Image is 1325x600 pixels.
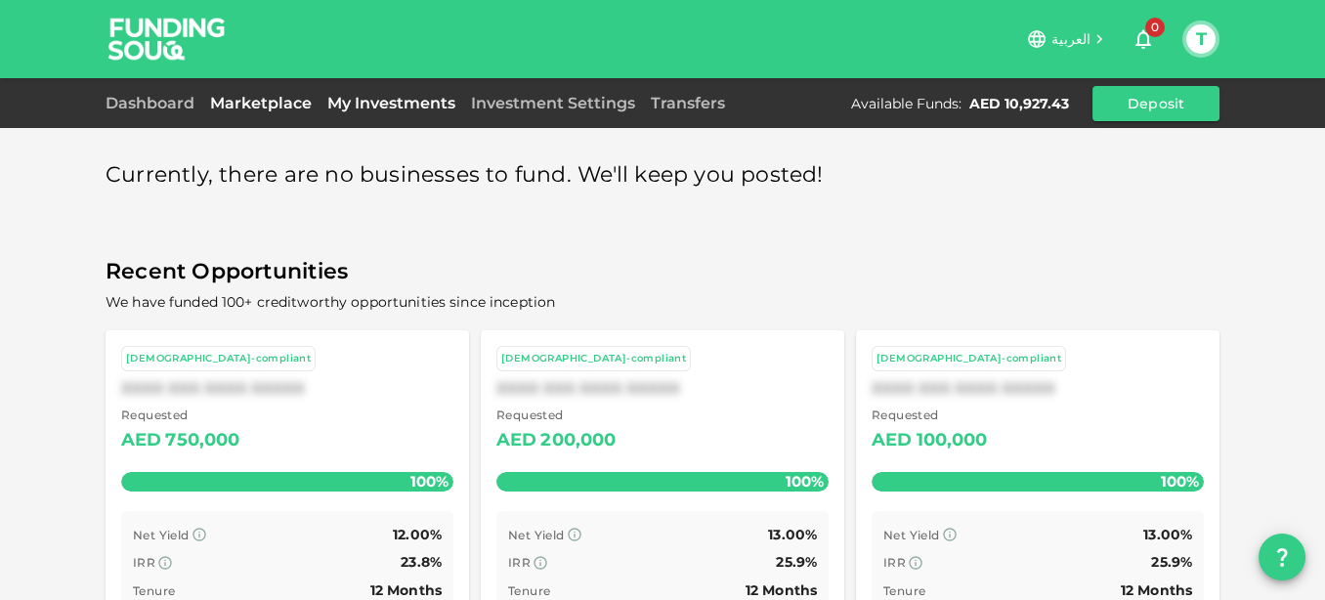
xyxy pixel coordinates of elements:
div: 200,000 [540,425,616,456]
div: XXXX XXX XXXX XXXXX [872,379,1204,398]
span: Currently, there are no businesses to fund. We'll keep you posted! [106,156,824,194]
a: Marketplace [202,94,320,112]
span: 25.9% [776,553,817,571]
span: IRR [883,555,906,570]
span: 0 [1145,18,1165,37]
div: 750,000 [165,425,239,456]
span: 13.00% [1143,526,1192,543]
div: XXXX XXX XXXX XXXXX [121,379,453,398]
span: Tenure [508,583,550,598]
span: 12 Months [746,581,817,599]
span: 12.00% [393,526,442,543]
button: 0 [1124,20,1163,59]
a: Transfers [643,94,733,112]
div: 100,000 [916,425,987,456]
span: Net Yield [883,528,940,542]
span: Net Yield [508,528,565,542]
span: 100% [781,467,829,495]
span: 13.00% [768,526,817,543]
span: We have funded 100+ creditworthy opportunities since inception [106,293,555,311]
div: [DEMOGRAPHIC_DATA]-compliant [501,351,686,367]
div: AED [496,425,536,456]
button: Deposit [1092,86,1219,121]
button: T [1186,24,1216,54]
span: العربية [1051,30,1090,48]
span: Requested [872,406,988,425]
span: Requested [121,406,240,425]
div: XXXX XXX XXXX XXXXX [496,379,829,398]
span: Net Yield [133,528,190,542]
div: [DEMOGRAPHIC_DATA]-compliant [126,351,311,367]
div: Available Funds : [851,94,962,113]
span: IRR [508,555,531,570]
span: Requested [496,406,617,425]
span: Recent Opportunities [106,253,1219,291]
a: Investment Settings [463,94,643,112]
div: AED [872,425,912,456]
span: Tenure [133,583,175,598]
span: IRR [133,555,155,570]
span: 25.9% [1151,553,1192,571]
span: 12 Months [1121,581,1192,599]
span: 100% [406,467,453,495]
span: 12 Months [370,581,442,599]
a: My Investments [320,94,463,112]
button: question [1259,534,1305,580]
span: Tenure [883,583,925,598]
a: Dashboard [106,94,202,112]
div: AED 10,927.43 [969,94,1069,113]
div: AED [121,425,161,456]
div: [DEMOGRAPHIC_DATA]-compliant [876,351,1061,367]
span: 100% [1156,467,1204,495]
span: 23.8% [401,553,442,571]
